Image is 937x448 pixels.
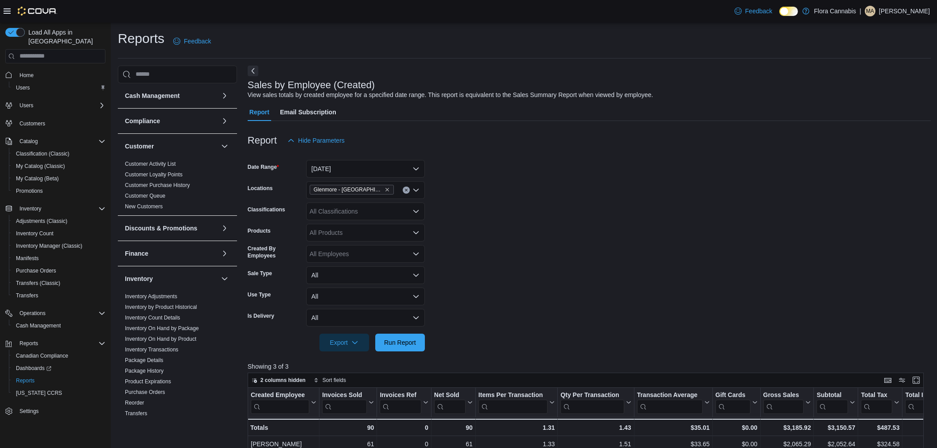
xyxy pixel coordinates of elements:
p: [PERSON_NAME] [879,6,930,16]
button: Keyboard shortcuts [883,375,893,386]
div: Created Employee [251,391,309,413]
div: Created Employee [251,391,309,399]
span: [US_STATE] CCRS [16,390,62,397]
button: All [306,288,425,305]
span: Inventory Manager (Classic) [16,242,82,249]
button: Discounts & Promotions [125,224,218,233]
span: Load All Apps in [GEOGRAPHIC_DATA] [25,28,105,46]
span: Inventory Count Details [125,314,180,321]
div: $0.00 [715,422,758,433]
span: Customer Purchase History [125,182,190,189]
span: Package Details [125,357,163,364]
a: Package Details [125,357,163,363]
button: Purchase Orders [9,265,109,277]
button: Sort fields [310,375,350,386]
span: Washington CCRS [12,388,105,398]
button: Operations [16,308,49,319]
span: Transfers [16,292,38,299]
a: My Catalog (Classic) [12,161,69,171]
div: Total Tax [861,391,892,399]
button: Compliance [125,117,218,125]
button: Inventory [2,203,109,215]
a: Dashboards [12,363,55,374]
a: Customer Loyalty Points [125,171,183,178]
span: Glenmore - Kelowna - 450374 [310,185,394,195]
button: Subtotal [816,391,855,413]
div: 1.31 [478,422,555,433]
a: Reorder [125,400,144,406]
label: Created By Employees [248,245,303,259]
button: Reports [16,338,42,349]
h3: Compliance [125,117,160,125]
span: Manifests [12,253,105,264]
span: Canadian Compliance [16,352,68,359]
a: Feedback [731,2,776,20]
button: Invoices Sold [322,391,374,413]
button: Run Report [375,334,425,351]
a: Package History [125,368,163,374]
span: Export [325,334,364,351]
label: Classifications [248,206,285,213]
span: Transfers [125,410,147,417]
div: $3,150.57 [816,422,855,433]
button: Inventory Count [9,227,109,240]
a: Promotions [12,186,47,196]
a: My Catalog (Beta) [12,173,62,184]
span: Reports [19,340,38,347]
button: Enter fullscreen [911,375,921,386]
label: Use Type [248,291,271,298]
div: Gift Card Sales [715,391,750,413]
div: Total Tax [861,391,892,413]
a: Canadian Compliance [12,351,72,361]
div: 90 [434,422,473,433]
a: Classification (Classic) [12,148,73,159]
button: Clear input [403,187,410,194]
span: Inventory by Product Historical [125,304,197,311]
a: Inventory by Product Historical [125,304,197,310]
span: 2 columns hidden [260,377,306,384]
span: Cash Management [16,322,61,329]
label: Locations [248,185,273,192]
button: Reports [9,374,109,387]
button: Export [319,334,369,351]
button: Manifests [9,252,109,265]
span: Settings [19,408,39,415]
a: Manifests [12,253,42,264]
button: Gross Sales [763,391,811,413]
span: Operations [16,308,105,319]
button: Net Sold [434,391,473,413]
h3: Finance [125,249,148,258]
span: Hide Parameters [298,136,345,145]
span: Purchase Orders [16,267,56,274]
div: Invoices Ref [380,391,421,399]
button: Customer [125,142,218,151]
span: Report [249,103,269,121]
div: 0 [380,422,428,433]
span: Customer Queue [125,192,165,199]
a: Customer Activity List [125,161,176,167]
button: Adjustments (Classic) [9,215,109,227]
span: Glenmore - [GEOGRAPHIC_DATA] - 450374 [314,185,383,194]
button: All [306,309,425,327]
span: Settings [16,405,105,417]
span: Reports [12,375,105,386]
a: Inventory On Hand by Package [125,325,199,331]
span: Users [19,102,33,109]
a: Purchase Orders [12,265,60,276]
button: Qty Per Transaction [560,391,631,413]
span: Home [16,70,105,81]
a: Customers [16,118,49,129]
button: Invoices Ref [380,391,428,413]
button: Classification (Classic) [9,148,109,160]
div: Net Sold [434,391,466,399]
div: Totals [250,422,316,433]
span: Users [16,100,105,111]
button: Settings [2,405,109,417]
p: Showing 3 of 3 [248,362,931,371]
div: Gross Sales [763,391,804,399]
div: Net Sold [434,391,466,413]
a: Product Expirations [125,378,171,385]
span: Transfers (Classic) [16,280,60,287]
a: Inventory Adjustments [125,293,177,300]
span: Dashboards [16,365,51,372]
